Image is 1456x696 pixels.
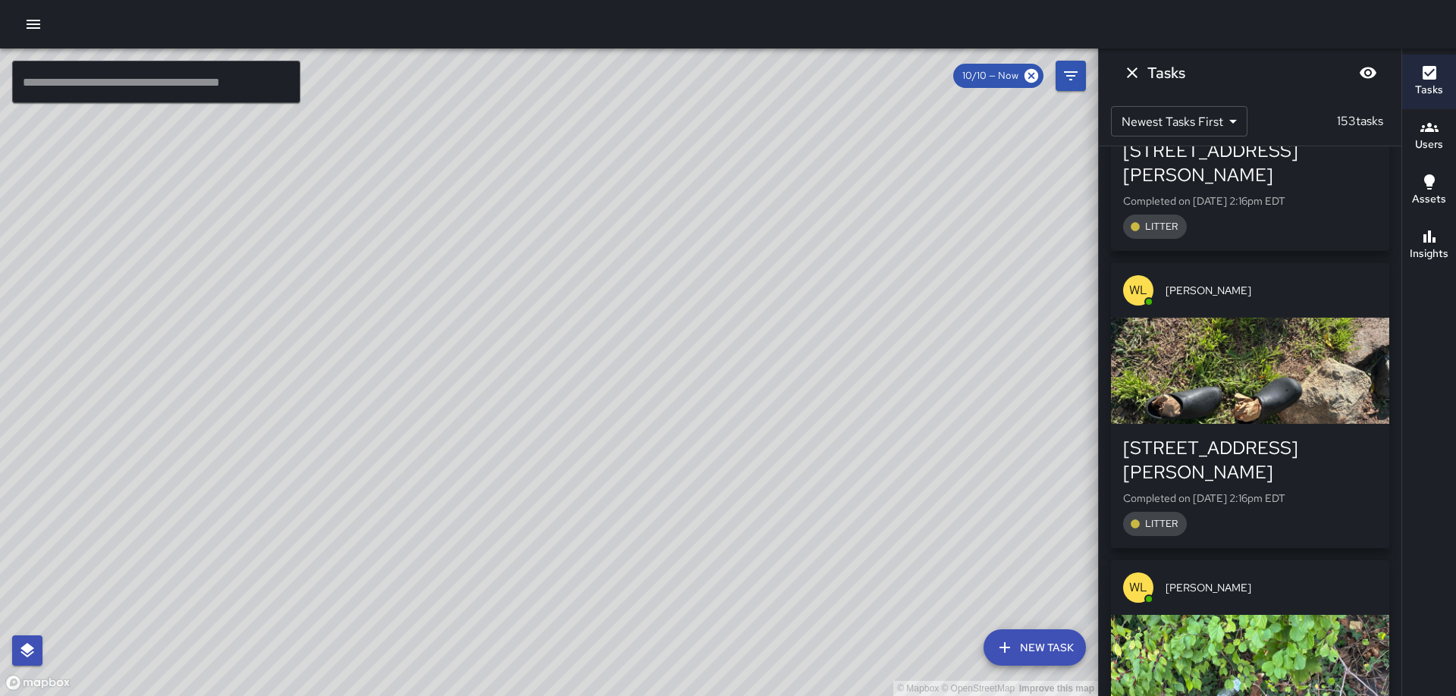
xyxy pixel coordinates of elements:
p: 153 tasks [1331,112,1389,130]
p: WL [1129,578,1147,597]
button: WL[PERSON_NAME][STREET_ADDRESS][PERSON_NAME]Completed on [DATE] 2:16pm EDTLITTER [1111,263,1389,548]
button: Tasks [1402,55,1456,109]
button: Dismiss [1117,58,1147,88]
button: Users [1402,109,1456,164]
p: WL [1129,281,1147,299]
div: [STREET_ADDRESS][PERSON_NAME] [1123,139,1377,187]
div: [STREET_ADDRESS][PERSON_NAME] [1123,436,1377,484]
h6: Tasks [1415,82,1443,99]
span: [PERSON_NAME] [1166,283,1377,298]
span: 10/10 — Now [953,68,1028,83]
p: Completed on [DATE] 2:16pm EDT [1123,491,1377,506]
h6: Tasks [1147,61,1185,85]
span: [PERSON_NAME] [1166,580,1377,595]
h6: Assets [1412,191,1446,208]
button: New Task [984,629,1086,666]
p: Completed on [DATE] 2:16pm EDT [1123,193,1377,208]
button: Filters [1056,61,1086,91]
button: Blur [1353,58,1383,88]
button: Insights [1402,218,1456,273]
div: Newest Tasks First [1111,106,1247,136]
div: 10/10 — Now [953,64,1043,88]
h6: Users [1415,136,1443,153]
h6: Insights [1410,246,1448,262]
span: LITTER [1136,219,1187,234]
span: LITTER [1136,516,1187,531]
button: Assets [1402,164,1456,218]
